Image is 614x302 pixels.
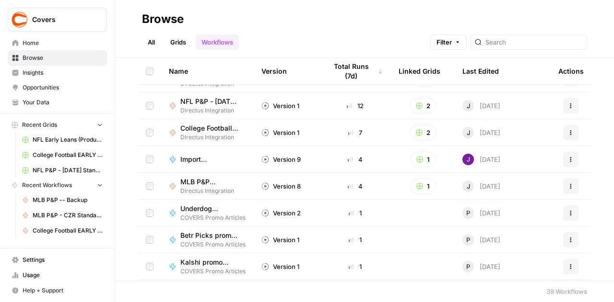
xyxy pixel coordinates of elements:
a: College Football EARLY LEANS (Production) Grid (1) [18,147,107,163]
div: Total Runs (7d) [327,58,383,84]
button: Workspace: Covers [8,8,107,32]
span: Covers [32,15,90,24]
span: Directus Integration [180,187,246,195]
button: 1 [410,179,436,194]
button: Recent Grids [8,118,107,132]
div: Browse [142,11,184,27]
div: 1 [327,208,383,218]
a: Opportunities [8,80,107,95]
span: MLB P&P - CZR Standard (Production) [33,211,103,220]
span: Underdog Fantasy promo code articles [180,204,238,213]
div: [DATE] [462,154,500,165]
a: Settings [8,252,107,268]
span: College Football EARLY LEANS (Production) [33,226,103,235]
span: J [467,181,470,191]
div: Version 8 [261,181,301,191]
span: Directus Integration [180,106,246,115]
div: Name [169,58,246,84]
div: 1 [327,262,383,271]
a: MLB P&P - CZR Standard (Production) [18,208,107,223]
input: Search [485,37,583,47]
span: Kalshi promo code articles [180,257,238,267]
span: NFL P&P - [DATE] Standard (Production) [180,97,238,106]
div: Version 1 [261,262,299,271]
span: Import Commercial Content [180,155,238,164]
div: 4 [327,155,383,164]
span: J [467,101,470,111]
a: College Football EARLY LEANS (Production) [18,223,107,238]
div: Version 2 [261,208,301,218]
div: [DATE] [462,261,500,272]
a: Browse [8,50,107,66]
span: NFL Early Leans (Production) Grid (1) [33,135,103,144]
a: Grids [165,34,192,50]
a: Home [8,35,107,51]
div: Version 1 [261,101,299,111]
button: 2 [410,98,437,113]
a: NFL P&P - [DATE] Standard (Production) Grid (1) [18,163,107,178]
span: NFL P&P - [DATE] Standard (Production) Grid (1) [33,166,103,175]
div: [DATE] [462,207,500,219]
div: Version 1 [261,128,299,137]
div: [DATE] [462,234,500,246]
span: COVERS Promo Articles [180,213,246,222]
span: P [466,208,470,218]
a: NFL P&P - [DATE] Standard (Production)Directus Integration [169,97,246,115]
span: Directus Integration [180,133,246,142]
span: Home [23,39,103,47]
span: J [467,128,470,137]
a: Your Data [8,95,107,110]
button: Filter [430,34,467,50]
div: Version 1 [261,235,299,245]
a: Kalshi promo code articlesCOVERS Promo Articles [169,257,246,276]
div: [DATE] [462,100,500,112]
a: All [142,34,161,50]
span: Recent Workflows [22,181,72,190]
a: Betr Picks promo code articlesCOVERS Promo Articles [169,231,246,249]
span: Filter [437,37,452,47]
span: Browse [23,54,103,62]
button: Help + Support [8,283,107,298]
span: P [466,235,470,245]
span: Your Data [23,98,103,107]
button: Recent Workflows [8,178,107,192]
a: Usage [8,268,107,283]
span: Opportunities [23,83,103,92]
span: College Football EARLY LEANS (Production) [180,123,238,133]
div: [DATE] [462,127,500,138]
span: Usage [23,271,103,280]
a: NFL Early Leans (Production) Grid (1) [18,132,107,147]
a: MLB P&P BETMGM (Production)Directus Integration [169,177,246,195]
div: 1 [327,235,383,245]
a: Insights [8,65,107,80]
img: nj1ssy6o3lyd6ijko0eoja4aphzn [462,154,474,165]
div: Actions [558,58,584,84]
span: Settings [23,256,103,264]
img: Covers Logo [11,11,28,28]
button: 2 [410,125,437,140]
span: Recent Grids [22,121,57,129]
span: Betr Picks promo code articles [180,231,238,240]
span: MLB P&P -- Backup [33,196,103,204]
a: College Football EARLY LEANS (Production)Directus Integration [169,123,246,142]
div: 4 [327,181,383,191]
div: Last Edited [462,58,499,84]
div: [DATE] [462,180,500,192]
span: P [466,262,470,271]
div: Version 9 [261,155,301,164]
div: 39 Workflows [546,287,587,296]
span: Insights [23,68,103,77]
div: Linked Grids [399,58,440,84]
span: Help + Support [23,286,103,295]
a: Underdog Fantasy promo code articlesCOVERS Promo Articles [169,204,246,222]
div: 7 [327,128,383,137]
button: 1 [410,152,436,167]
span: COVERS Promo Articles [180,267,246,276]
a: Workflows [196,34,239,50]
div: Version [261,58,287,84]
a: MLB P&P -- Backup [18,192,107,208]
span: College Football EARLY LEANS (Production) Grid (1) [33,151,103,159]
div: 12 [327,101,383,111]
span: MLB P&P BETMGM (Production) [180,177,238,187]
span: COVERS Promo Articles [180,240,246,249]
